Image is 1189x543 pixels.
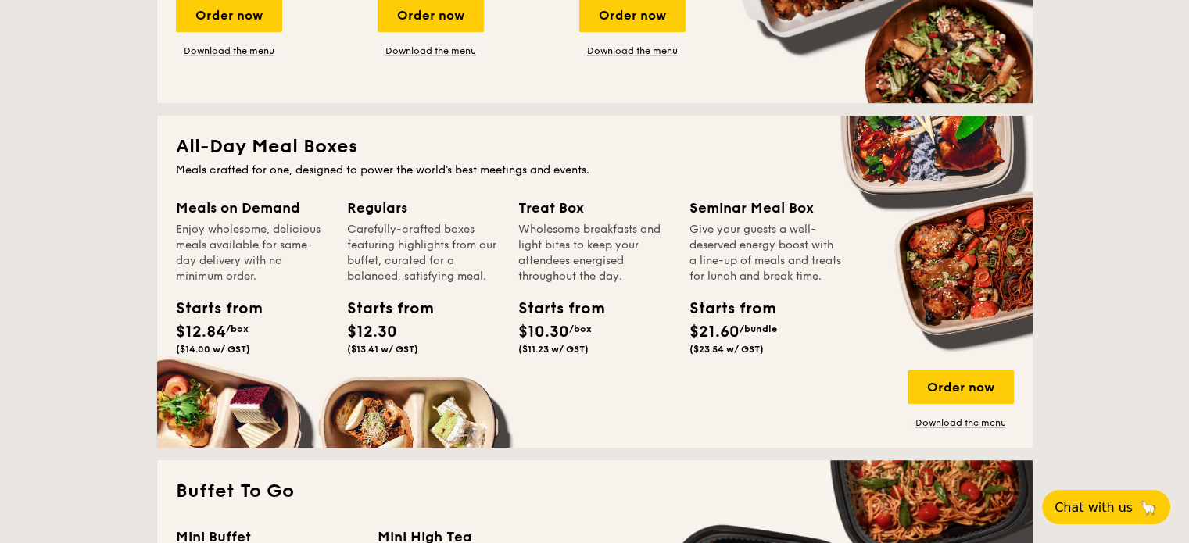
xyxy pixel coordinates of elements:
button: Chat with us🦙 [1042,490,1170,524]
span: ($13.41 w/ GST) [347,344,418,355]
div: Carefully-crafted boxes featuring highlights from our buffet, curated for a balanced, satisfying ... [347,222,500,284]
div: Wholesome breakfasts and light bites to keep your attendees energised throughout the day. [518,222,671,284]
a: Download the menu [378,45,484,57]
a: Download the menu [579,45,686,57]
span: ($11.23 w/ GST) [518,344,589,355]
span: /box [226,323,249,334]
span: $10.30 [518,323,569,341]
div: Meals on Demand [176,197,328,219]
div: Seminar Meal Box [689,197,842,219]
span: $12.30 [347,323,397,341]
div: Treat Box [518,197,671,219]
div: Starts from [347,297,417,320]
span: /box [569,323,592,334]
div: Give your guests a well-deserved energy boost with a line-up of meals and treats for lunch and br... [689,222,842,284]
div: Regulars [347,197,500,219]
span: Chat with us [1055,500,1133,515]
span: /bundle [740,323,777,334]
div: Starts from [176,297,246,320]
div: Order now [908,370,1014,404]
h2: Buffet To Go [176,479,1014,504]
a: Download the menu [176,45,282,57]
span: $12.84 [176,323,226,341]
span: $21.60 [689,323,740,341]
span: ($14.00 w/ GST) [176,344,250,355]
span: 🦙 [1139,498,1158,516]
div: Enjoy wholesome, delicious meals available for same-day delivery with no minimum order. [176,222,328,284]
div: Starts from [689,297,760,320]
span: ($23.54 w/ GST) [689,344,764,355]
h2: All-Day Meal Boxes [176,134,1014,159]
div: Meals crafted for one, designed to power the world's best meetings and events. [176,163,1014,178]
a: Download the menu [908,416,1014,429]
div: Starts from [518,297,589,320]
